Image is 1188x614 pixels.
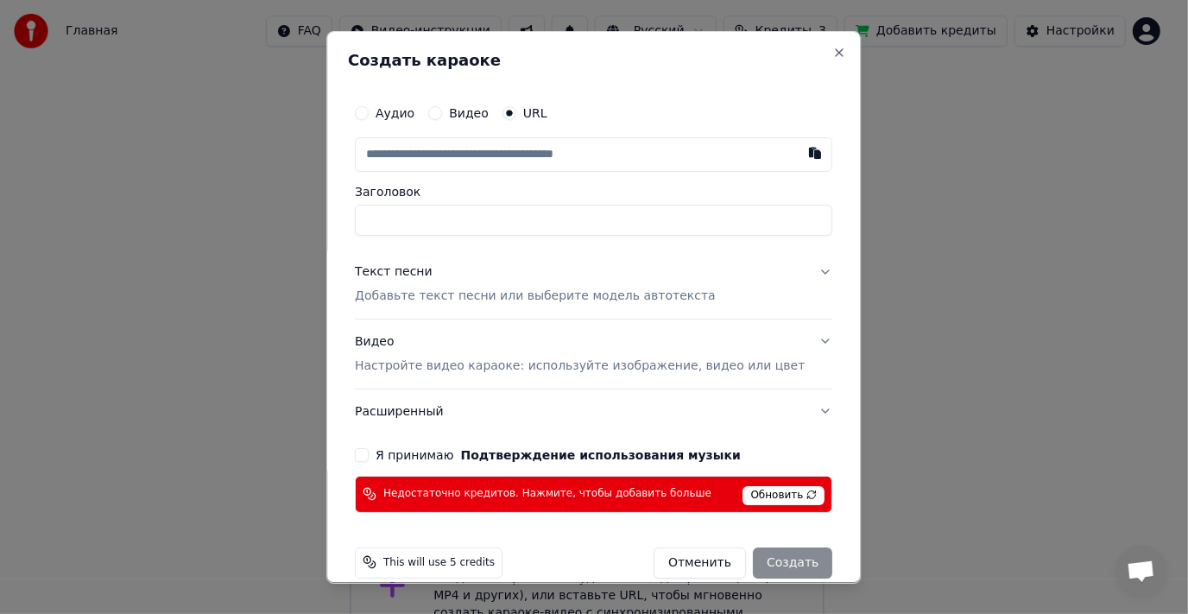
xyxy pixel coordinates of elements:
span: Недостаточно кредитов. Нажмите, чтобы добавить больше [383,487,711,501]
div: Видео [355,333,805,375]
button: Расширенный [355,389,832,434]
h2: Создать караоке [348,53,839,68]
button: Текст песниДобавьте текст песни или выберите модель автотекста [355,250,832,319]
label: URL [523,107,547,119]
button: ВидеоНастройте видео караоке: используйте изображение, видео или цвет [355,320,832,389]
label: Видео [449,107,489,119]
button: Отменить [654,547,746,578]
div: Текст песни [355,263,433,281]
span: Обновить [743,485,825,504]
button: Я принимаю [461,448,741,460]
label: Аудио [376,107,414,119]
p: Настройте видео караоке: используйте изображение, видео или цвет [355,358,805,375]
p: Добавьте текст песни или выберите модель автотекста [355,288,716,305]
label: Заголовок [355,186,832,198]
label: Я принимаю [376,448,741,460]
span: This will use 5 credits [383,555,495,569]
